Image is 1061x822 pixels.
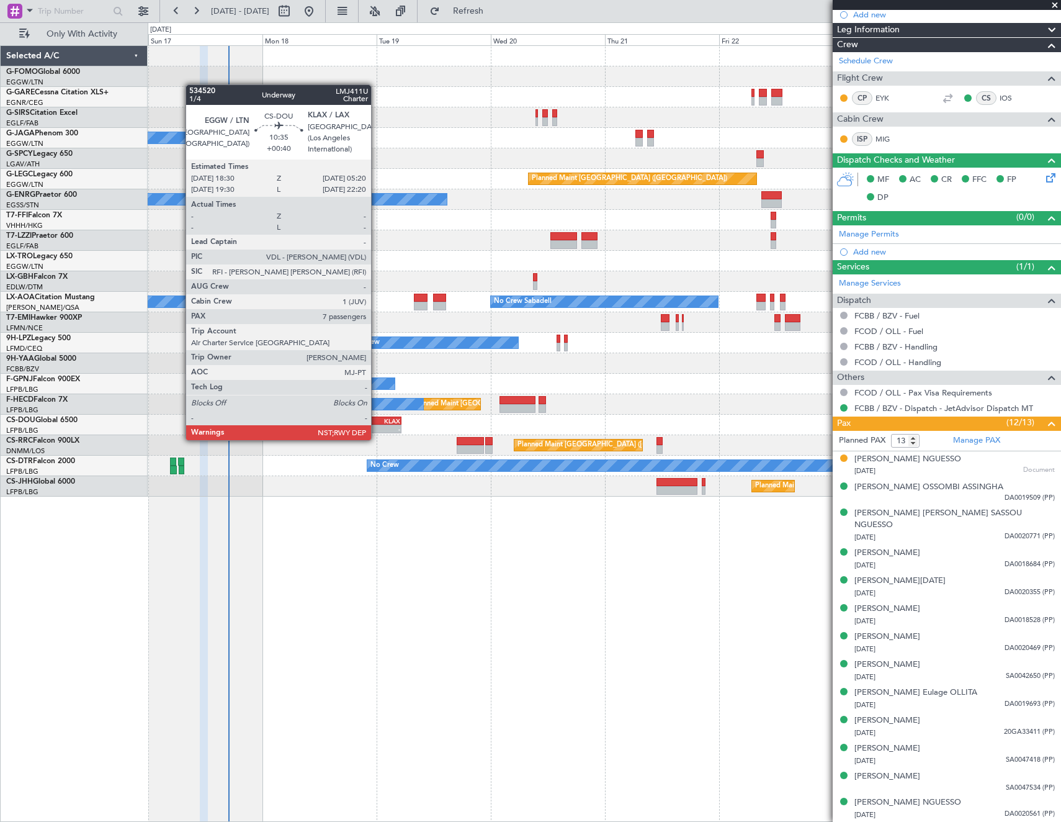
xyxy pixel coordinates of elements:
[517,436,713,454] div: Planned Maint [GEOGRAPHIC_DATA] ([GEOGRAPHIC_DATA])
[6,130,35,137] span: G-JAGA
[1006,755,1055,766] span: SA0047418 (PP)
[854,603,920,615] div: [PERSON_NAME]
[6,417,78,424] a: CS-DOUGlobal 6500
[953,435,1000,447] a: Manage PAX
[6,221,43,230] a: VHHH/HKG
[1007,174,1016,186] span: FP
[6,262,43,271] a: EGGW/LTN
[854,341,938,352] a: FCBB / BZV - Handling
[6,376,80,383] a: F-GPNJFalcon 900EX
[854,481,1003,494] div: [PERSON_NAME] OSSOMBI ASSINGHA
[6,344,42,353] a: LFMD/CEQ
[6,314,30,322] span: T7-EMI
[6,323,43,333] a: LFMN/NCE
[976,91,996,105] div: CS
[532,169,727,188] div: Planned Maint [GEOGRAPHIC_DATA] ([GEOGRAPHIC_DATA])
[854,507,1055,531] div: [PERSON_NAME] [PERSON_NAME] SASSOU NGUESSO
[6,273,34,281] span: LX-GBH
[605,34,719,45] div: Thu 21
[6,364,39,374] a: FCBB/BZV
[351,425,376,433] div: -
[6,191,35,199] span: G-ENRG
[6,282,43,292] a: EDLW/DTM
[6,89,109,96] a: G-GARECessna Citation XLS+
[377,34,491,45] div: Tue 19
[6,437,33,445] span: CS-RRC
[1006,416,1034,429] span: (12/13)
[854,756,875,766] span: [DATE]
[6,139,43,148] a: EGGW/LTN
[854,797,961,809] div: [PERSON_NAME] NGUESSO
[875,93,903,104] a: EYK
[6,89,35,96] span: G-GARE
[6,273,68,281] a: LX-GBHFalcon 7X
[6,458,33,465] span: CS-DTR
[854,403,1033,413] a: FCBB / BZV - Dispatch - JetAdvisor Dispatch MT
[854,533,875,542] span: [DATE]
[6,376,33,383] span: F-GPNJ
[1016,210,1034,224] span: (0/0)
[6,478,33,486] span: CS-JHH
[6,314,82,322] a: T7-EMIHawker 900XP
[854,810,875,820] span: [DATE]
[854,659,920,671] div: [PERSON_NAME]
[854,326,923,336] a: FCOD / OLL - Fuel
[1000,93,1027,104] a: IOS
[6,212,28,219] span: T7-FFI
[351,417,376,425] div: EGGW
[839,278,901,290] a: Manage Services
[877,174,889,186] span: MF
[6,242,38,251] a: EGLF/FAB
[839,55,893,68] a: Schedule Crew
[1005,699,1055,710] span: DA0019693 (PP)
[6,253,33,260] span: LX-TRO
[6,478,75,486] a: CS-JHHGlobal 6000
[854,589,875,598] span: [DATE]
[6,171,33,178] span: G-LEGC
[854,631,920,643] div: [PERSON_NAME]
[837,211,866,225] span: Permits
[6,385,38,394] a: LFPB/LBG
[854,453,961,466] div: [PERSON_NAME] NGUESSO
[837,153,955,168] span: Dispatch Checks and Weather
[852,132,872,146] div: ISP
[755,477,951,495] div: Planned Maint [GEOGRAPHIC_DATA] ([GEOGRAPHIC_DATA])
[148,34,262,45] div: Sun 17
[308,415,504,434] div: Planned Maint [GEOGRAPHIC_DATA] ([GEOGRAPHIC_DATA])
[6,294,95,301] a: LX-AOACitation Mustang
[6,232,32,240] span: T7-LZZI
[6,119,38,128] a: EGLF/FAB
[837,371,864,385] span: Others
[839,228,899,241] a: Manage Permits
[284,220,309,228] div: -
[424,1,498,21] button: Refresh
[1005,531,1055,542] span: DA0020771 (PP)
[1005,587,1055,598] span: DA0020355 (PP)
[837,417,851,431] span: Pax
[854,770,920,783] div: [PERSON_NAME]
[32,30,131,38] span: Only With Activity
[875,133,903,145] a: MIG
[6,109,78,117] a: G-SIRSCitation Excel
[854,672,875,682] span: [DATE]
[6,68,38,76] span: G-FOMO
[309,212,334,220] div: LTFE
[6,437,79,445] a: CS-RRCFalcon 900LX
[854,616,875,626] span: [DATE]
[262,34,377,45] div: Mon 18
[38,2,109,20] input: Trip Number
[6,467,38,476] a: LFPB/LBG
[376,425,401,433] div: -
[854,687,977,699] div: [PERSON_NAME] Eulage OLLITA
[1004,727,1055,738] span: 20GA33411 (PP)
[854,561,875,570] span: [DATE]
[877,192,889,204] span: DP
[1016,260,1034,273] span: (1/1)
[6,303,79,312] a: [PERSON_NAME]/QSA
[6,232,73,240] a: T7-LZZIPraetor 600
[1023,465,1055,476] span: Document
[351,333,380,352] div: No Crew
[837,71,883,86] span: Flight Crew
[854,644,875,654] span: [DATE]
[854,575,946,587] div: [PERSON_NAME][DATE]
